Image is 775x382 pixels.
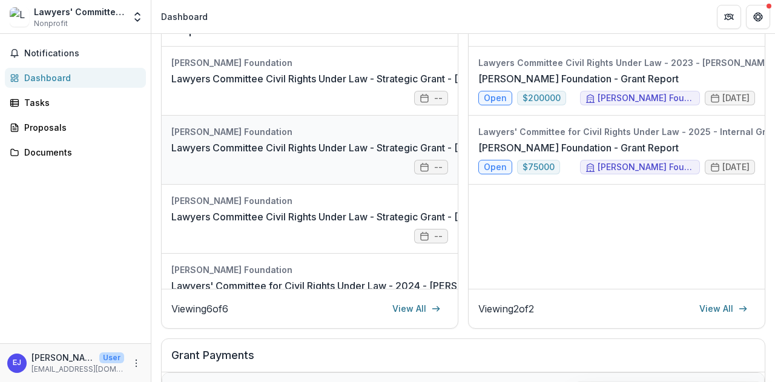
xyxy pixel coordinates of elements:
div: Documents [24,146,136,159]
button: Open entity switcher [129,5,146,29]
a: Proposals [5,117,146,137]
p: [EMAIL_ADDRESS][DOMAIN_NAME] [31,364,124,375]
p: [PERSON_NAME] [31,351,94,364]
button: Get Help [746,5,770,29]
div: Dashboard [24,71,136,84]
nav: breadcrumb [156,8,213,25]
a: Lawyers Committee Civil Rights Under Law - Strategic Grant - [DATE] [171,71,487,86]
a: Lawyers Committee Civil Rights Under Law - Strategic Grant - [DATE] [171,140,487,155]
p: Viewing 6 of 6 [171,301,228,316]
p: User [99,352,124,363]
h2: Proposals [171,24,448,47]
h2: Grant Payments [171,349,755,372]
a: [PERSON_NAME] Foundation - Grant Report [478,71,679,86]
a: Documents [5,142,146,162]
div: Dashboard [161,10,208,23]
div: Tasks [24,96,136,109]
img: Lawyers' Committee for Civil Rights Under Law [10,7,29,27]
a: Dashboard [5,68,146,88]
a: Tasks [5,93,146,113]
div: Proposals [24,121,136,134]
a: Lawyers Committee Civil Rights Under Law - Strategic Grant - [DATE] [171,209,487,224]
span: Notifications [24,48,141,59]
button: More [129,356,143,370]
a: View All [385,299,448,318]
div: Emma Jones [13,359,21,367]
div: Lawyers' Committee for Civil Rights Under Law [34,5,124,18]
h2: Tasks [478,24,755,47]
span: Nonprofit [34,18,68,29]
a: View All [692,299,755,318]
button: Notifications [5,44,146,63]
button: Partners [717,5,741,29]
a: [PERSON_NAME] Foundation - Grant Report [478,140,679,155]
p: Viewing 2 of 2 [478,301,534,316]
